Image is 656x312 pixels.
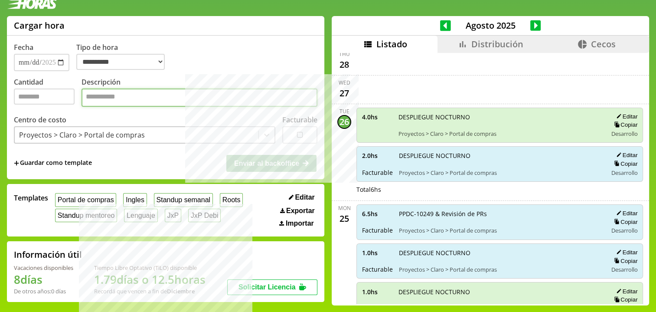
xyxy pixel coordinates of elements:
span: Editar [295,194,314,201]
span: Desarrollo [611,266,637,273]
span: Proyectos > Claro > Portal de compras [399,266,601,273]
button: Editar [614,113,637,120]
h2: Información útil [14,249,82,260]
button: Roots [220,193,243,207]
button: Editar [614,249,637,256]
h1: Cargar hora [14,20,65,31]
button: Lenguaje [124,209,157,222]
button: Copiar [611,296,637,303]
span: Agosto 2025 [451,20,530,31]
button: Ingles [123,193,147,207]
span: PPDC-10249 & Revisión de PRs [399,210,601,218]
button: Standup semanal [154,193,213,207]
input: Cantidad [14,89,75,105]
div: Total 6 hs [356,185,643,194]
span: Desarrollo [611,227,637,234]
div: 27 [337,86,351,100]
div: 28 [337,58,351,72]
span: Desarrollo [611,169,637,177]
label: Fecha [14,43,33,52]
span: Facturable [362,226,393,234]
button: Copiar [611,121,637,128]
div: Tue [339,108,349,115]
span: Listado [376,38,407,50]
span: Exportar [286,207,315,215]
label: Facturable [282,115,317,125]
div: Wed [339,79,350,86]
span: DESPLIEGUE NOCTURNO [398,113,601,121]
label: Centro de costo [14,115,66,125]
button: JxP [165,209,181,222]
span: Proyectos > Claro > Portal de compras [399,169,601,177]
div: Thu [339,50,350,58]
div: Recordá que vencen a fin de [94,287,206,295]
div: Proyectos > Claro > Portal de compras [19,130,145,140]
label: Descripción [82,77,317,109]
span: Proyectos > Claro > Portal de compras [398,130,601,138]
div: 26 [337,115,351,129]
h1: 1.79 días o 12.5 horas [94,272,206,287]
span: + [14,158,19,168]
span: Distribución [471,38,523,50]
span: 1.0 hs [362,288,392,296]
button: Solicitar Licencia [227,279,317,295]
button: Standup mentoreo [55,209,117,222]
div: Mon [338,204,351,212]
span: Importar [286,220,314,227]
span: Solicitar Licencia [238,283,296,291]
span: Proyectos > Claro > Portal de compras [399,227,601,234]
span: 4.0 hs [362,113,392,121]
textarea: Descripción [82,89,317,107]
span: +Guardar como template [14,158,92,168]
label: Cantidad [14,77,82,109]
div: Vacaciones disponibles [14,264,73,272]
button: Copiar [611,160,637,167]
span: Facturable [362,168,393,177]
h1: 8 días [14,272,73,287]
label: Tipo de hora [76,43,172,71]
div: scrollable content [332,53,649,304]
button: Editar [614,210,637,217]
button: Editar [614,288,637,295]
button: Portal de compras [55,193,116,207]
span: DESPLIEGUE NOCTURNO [399,151,601,160]
span: Desarrollo [611,130,637,138]
b: Diciembre [167,287,195,295]
select: Tipo de hora [76,54,165,70]
button: Copiar [611,218,637,226]
span: Templates [14,193,48,203]
span: 6.5 hs [362,210,393,218]
button: JxP Debi [188,209,221,222]
button: Editar [614,151,637,159]
span: DESPLIEGUE NOCTURNO [398,288,601,296]
span: 1.0 hs [362,249,393,257]
div: Tiempo Libre Optativo (TiLO) disponible [94,264,206,272]
button: Copiar [611,257,637,265]
span: Facturable [362,265,393,273]
div: 25 [337,212,351,226]
button: Exportar [277,207,317,215]
div: De otros años: 0 días [14,287,73,295]
span: Cecos [591,38,616,50]
button: Editar [286,193,317,202]
span: 2.0 hs [362,151,393,160]
span: DESPLIEGUE NOCTURNO [399,249,601,257]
